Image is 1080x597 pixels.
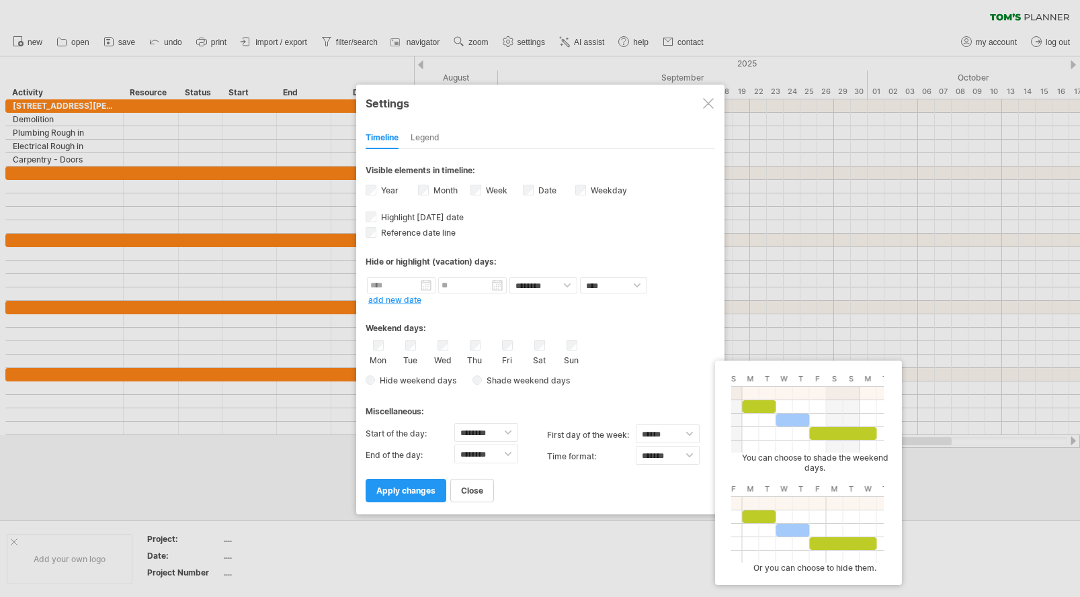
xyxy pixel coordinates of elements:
label: Year [378,185,399,195]
label: Fri [499,353,515,365]
div: Timeline [366,128,399,149]
a: apply changes [366,479,446,502]
span: apply changes [376,486,435,496]
label: Wed [434,353,451,365]
label: first day of the week: [547,424,636,446]
div: Weekend days: [366,310,715,336]
label: Start of the day: [366,423,454,445]
label: Tue [402,353,419,365]
div: Legend [411,128,440,149]
div: Hide or highlight (vacation) days: [366,257,715,267]
a: close [450,479,494,502]
label: Time format: [547,446,636,467]
label: Weekday [588,185,627,195]
label: Sat [531,353,548,365]
label: Mon [370,353,386,365]
label: End of the day: [366,445,454,466]
span: Highlight [DATE] date [378,212,464,222]
div: You can choose to shade the weekend days. Or you can choose to hide them. [724,373,899,573]
a: add new date [368,295,421,305]
label: Week [483,185,507,195]
span: Shade weekend days [482,375,570,385]
div: Miscellaneous: [366,394,715,420]
label: Date [536,185,556,195]
div: Settings [366,91,715,115]
label: Sun [563,353,580,365]
label: Thu [466,353,483,365]
div: Visible elements in timeline: [366,165,715,179]
span: close [461,486,483,496]
span: Hide weekend days [375,375,456,385]
span: Reference date line [378,228,456,238]
label: Month [431,185,458,195]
